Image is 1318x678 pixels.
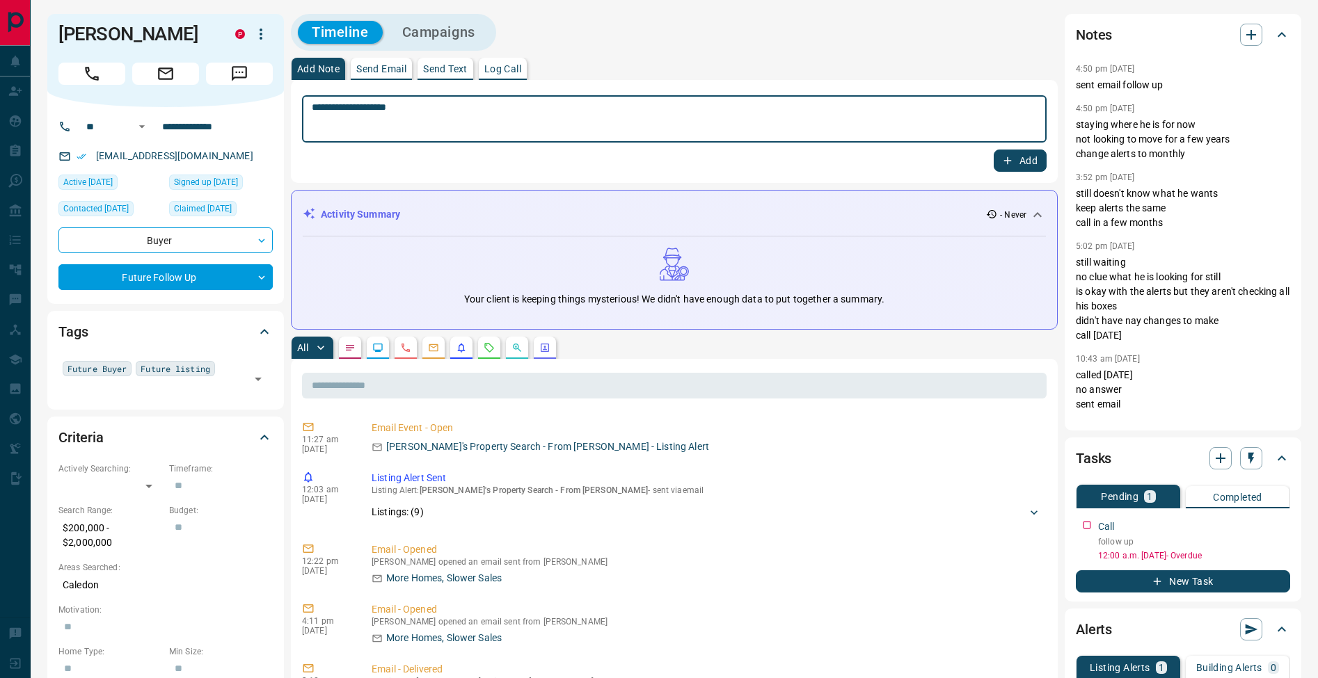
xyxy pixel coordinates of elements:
p: 10:43 am [DATE] [1076,354,1140,364]
button: Add [994,150,1047,172]
p: still doesn't know what he wants keep alerts the same call in a few months [1076,186,1290,230]
p: Add Note [297,64,340,74]
span: [PERSON_NAME]'s Property Search - From [PERSON_NAME] [420,485,649,495]
p: sent email follow up [1076,78,1290,92]
p: [PERSON_NAME] opened an email sent from [PERSON_NAME] [372,557,1041,567]
p: Send Email [356,64,406,74]
button: New Task [1076,570,1290,592]
p: Email - Delivered [372,662,1041,677]
p: Min Size: [169,645,273,658]
svg: Calls [400,342,411,353]
p: Email Event - Open [372,421,1041,435]
div: Tue Jan 30 2024 [169,201,273,220]
svg: Emails [428,342,439,353]
a: [EMAIL_ADDRESS][DOMAIN_NAME] [96,150,253,161]
svg: Notes [344,342,356,353]
p: More Homes, Slower Sales [386,571,502,586]
p: Listing Alert Sent [372,471,1041,485]
button: Open [248,369,268,389]
p: [DATE] [302,444,351,454]
p: 0 [1271,663,1276,672]
h2: Notes [1076,24,1112,46]
div: Thu May 09 2024 [58,201,162,220]
button: Timeline [298,21,383,44]
div: Buyer [58,227,273,253]
div: property.ca [235,29,245,39]
p: More Homes, Slower Sales [386,631,502,645]
p: All [297,343,308,353]
p: 4:50 pm [DATE] [1076,64,1135,74]
p: Completed [1213,492,1262,502]
p: staying where he is for now not looking to move for a few years change alerts to monthly [1076,118,1290,161]
svg: Email Verified [77,152,86,161]
p: Pending [1101,492,1138,501]
span: Signed up [DATE] [174,175,238,189]
p: Budget: [169,504,273,517]
span: Future listing [141,362,210,376]
p: 11:27 am [302,435,351,444]
div: Notes [1076,18,1290,51]
h2: Tags [58,321,88,343]
p: Log Call [484,64,521,74]
p: Search Range: [58,504,162,517]
svg: Listing Alerts [456,342,467,353]
h1: [PERSON_NAME] [58,23,214,45]
div: Criteria [58,421,273,454]
p: 3:52 pm [DATE] [1076,172,1135,182]
p: called [DATE] no answer sent email [1076,368,1290,412]
span: Call [58,63,125,85]
div: Tasks [1076,442,1290,475]
span: Claimed [DATE] [174,202,232,216]
p: [PERSON_NAME]'s Property Search - From [PERSON_NAME] - Listing Alert [386,439,709,454]
div: Alerts [1076,613,1290,646]
p: Email - Opened [372,542,1041,557]
h2: Criteria [58,426,104,449]
p: Listing Alert : - sent via email [372,485,1041,495]
button: Open [134,118,150,135]
span: Email [132,63,199,85]
h2: Tasks [1076,447,1111,469]
p: $200,000 - $2,000,000 [58,517,162,554]
svg: Lead Browsing Activity [372,342,383,353]
span: Message [206,63,273,85]
p: Actively Searching: [58,462,162,475]
p: Caledon [58,574,273,597]
p: [PERSON_NAME] opened an email sent from [PERSON_NAME] [372,617,1041,627]
div: Activity Summary- Never [303,202,1046,227]
p: Activity Summary [321,207,400,222]
p: [DATE] [302,626,351,636]
svg: Agent Actions [539,342,550,353]
p: Timeframe: [169,462,273,475]
p: 1 [1147,492,1152,501]
p: 5:02 pm [DATE] [1076,241,1135,251]
div: Listings: (9) [372,499,1041,525]
p: 12:22 pm [302,556,351,566]
div: Sun Oct 06 2024 [58,175,162,194]
p: 4:50 pm [DATE] [1076,104,1135,113]
button: Campaigns [388,21,489,44]
p: Your client is keeping things mysterious! We didn't have enough data to put together a summary. [464,292,884,307]
p: - Never [1000,209,1026,221]
p: 12:03 am [302,485,351,494]
p: 1 [1159,663,1164,672]
p: Motivation: [58,604,273,616]
div: Wed Aug 18 2021 [169,175,273,194]
div: Future Follow Up [58,264,273,290]
p: follow up [1098,535,1290,548]
p: 4:11 pm [302,616,351,626]
span: Future Buyer [68,362,127,376]
p: Email - Opened [372,602,1041,617]
span: Active [DATE] [63,175,113,189]
p: still waiting no clue what he is looking for still is okay with the alerts but they aren't checki... [1076,255,1290,343]
p: Listing Alerts [1090,663,1150,672]
p: Call [1098,519,1115,534]
p: Send Text [423,64,468,74]
p: Building Alerts [1196,663,1262,672]
div: Tags [58,315,273,348]
p: [DATE] [302,494,351,504]
svg: Opportunities [511,342,523,353]
p: Home Type: [58,645,162,658]
p: Areas Searched: [58,561,273,574]
p: [DATE] [302,566,351,576]
span: Contacted [DATE] [63,202,129,216]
